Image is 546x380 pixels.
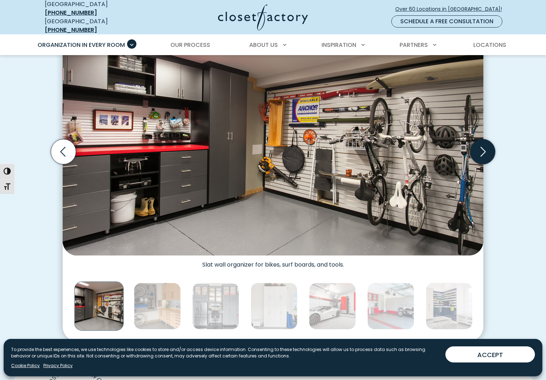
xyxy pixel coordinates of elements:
img: Garage with white cabinetry with integrated handles, slatwall system for garden tools and power e... [251,283,298,330]
a: [PHONE_NUMBER] [45,9,97,17]
figcaption: Slat wall organizer for bikes, surf boards, and tools. [63,255,483,268]
img: Custom garage slatwall organizer for bikes, surf boards, and tools [74,282,124,331]
a: Schedule a Free Consultation [391,15,502,28]
span: Locations [473,41,506,49]
nav: Primary Menu [33,35,514,55]
p: To provide the best experiences, we use technologies like cookies to store and/or access device i... [11,346,440,359]
span: Inspiration [322,41,356,49]
img: Garage with gray cabinets and glossy red drawers, slatwall organizer system, heavy-duty hooks, an... [367,283,414,330]
img: Sophisticated gray garage cabinetry system with a refrigerator, overhead frosted glass cabinets, ... [192,283,239,330]
span: Organization in Every Room [38,41,125,49]
a: Cookie Policy [11,362,40,369]
span: Over 60 Locations in [GEOGRAPHIC_DATA]! [395,5,508,13]
a: [PHONE_NUMBER] [45,26,97,34]
img: Closet Factory Logo [218,4,308,30]
span: Our Process [170,41,210,49]
span: About Us [249,41,278,49]
img: Garage setup with mounted sports gear organizers, cabinetry with lighting, and a wraparound bench [426,283,473,330]
div: [GEOGRAPHIC_DATA] [45,17,149,34]
button: ACCEPT [445,346,535,362]
a: Privacy Policy [43,362,73,369]
img: Luxury sports garage with high-gloss red cabinetry, gray base drawers, and vertical bike racks [309,283,356,330]
span: Partners [400,41,428,49]
img: Warm wood-toned garage storage with bikes mounted on slat wall panels and cabinetry organizing he... [134,283,181,330]
a: Over 60 Locations in [GEOGRAPHIC_DATA]! [395,3,508,15]
button: Next slide [467,136,498,167]
img: Custom garage slatwall organizer for bikes, surf boards, and tools [63,35,483,255]
button: Previous slide [48,136,79,167]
